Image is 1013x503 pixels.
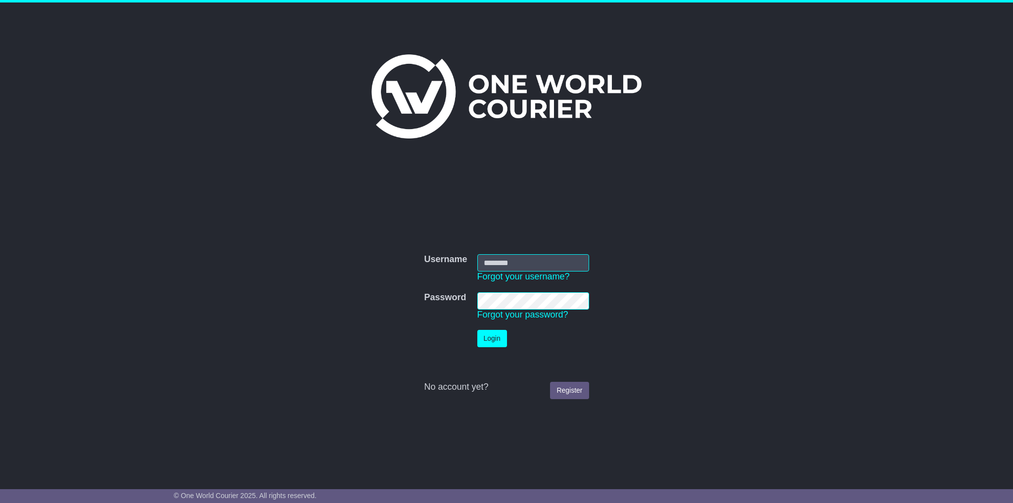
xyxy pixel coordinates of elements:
[174,492,317,500] span: © One World Courier 2025. All rights reserved.
[424,382,589,393] div: No account yet?
[477,272,570,281] a: Forgot your username?
[424,292,466,303] label: Password
[477,330,507,347] button: Login
[477,310,568,320] a: Forgot your password?
[371,54,642,138] img: One World
[424,254,467,265] label: Username
[550,382,589,399] a: Register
